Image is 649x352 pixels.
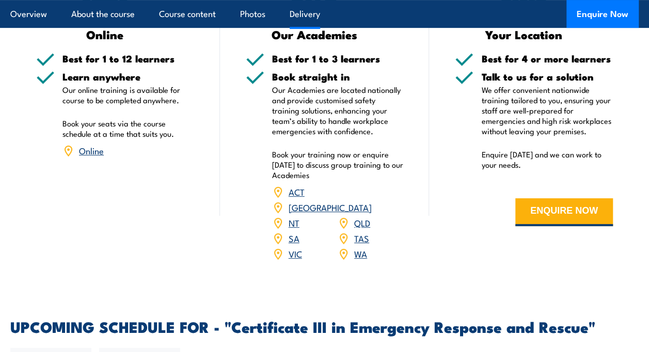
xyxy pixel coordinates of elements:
[481,85,613,136] p: We offer convenient nationwide training tailored to you, ensuring your staff are well-prepared fo...
[62,118,194,139] p: Book your seats via the course schedule at a time that suits you.
[79,144,104,156] a: Online
[481,149,613,170] p: Enquire [DATE] and we can work to your needs.
[354,216,370,229] a: QLD
[272,149,404,180] p: Book your training now or enquire [DATE] to discuss group training to our Academies
[455,28,592,40] h3: Your Location
[289,232,299,244] a: SA
[289,247,302,260] a: VIC
[272,54,404,63] h5: Best for 1 to 3 learners
[515,198,613,226] button: ENQUIRE NOW
[62,72,194,82] h5: Learn anywhere
[10,319,639,333] h2: UPCOMING SCHEDULE FOR - "Certificate III in Emergency Response and Rescue"
[354,247,367,260] a: WA
[481,72,613,82] h5: Talk to us for a solution
[62,54,194,63] h5: Best for 1 to 12 learners
[272,85,404,136] p: Our Academies are located nationally and provide customised safety training solutions, enhancing ...
[36,28,173,40] h3: Online
[246,28,383,40] h3: Our Academies
[289,216,299,229] a: NT
[62,85,194,105] p: Our online training is available for course to be completed anywhere.
[354,232,369,244] a: TAS
[481,54,613,63] h5: Best for 4 or more learners
[289,201,372,213] a: [GEOGRAPHIC_DATA]
[272,72,404,82] h5: Book straight in
[289,185,305,198] a: ACT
